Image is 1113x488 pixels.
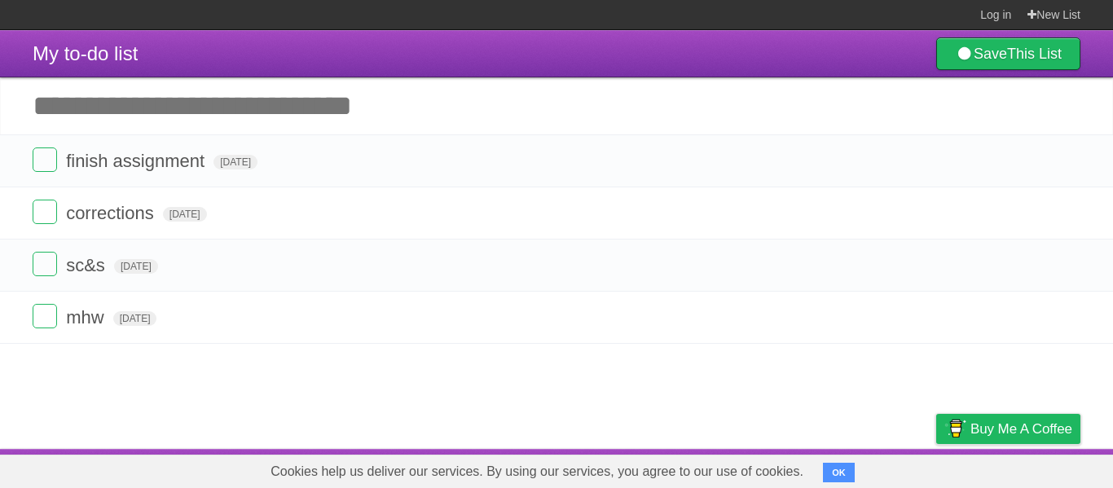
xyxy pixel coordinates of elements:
[944,415,966,442] img: Buy me a coffee
[33,252,57,276] label: Done
[33,42,138,64] span: My to-do list
[163,207,207,222] span: [DATE]
[33,304,57,328] label: Done
[114,259,158,274] span: [DATE]
[254,455,820,488] span: Cookies help us deliver our services. By using our services, you agree to our use of cookies.
[978,453,1080,484] a: Suggest a feature
[66,151,209,171] span: finish assignment
[66,255,109,275] span: sc&s
[1007,46,1062,62] b: This List
[970,415,1072,443] span: Buy me a coffee
[113,311,157,326] span: [DATE]
[773,453,839,484] a: Developers
[860,453,895,484] a: Terms
[66,203,158,223] span: corrections
[66,307,108,328] span: mhw
[33,147,57,172] label: Done
[823,463,855,482] button: OK
[213,155,257,169] span: [DATE]
[936,37,1080,70] a: SaveThis List
[33,200,57,224] label: Done
[719,453,754,484] a: About
[915,453,957,484] a: Privacy
[936,414,1080,444] a: Buy me a coffee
